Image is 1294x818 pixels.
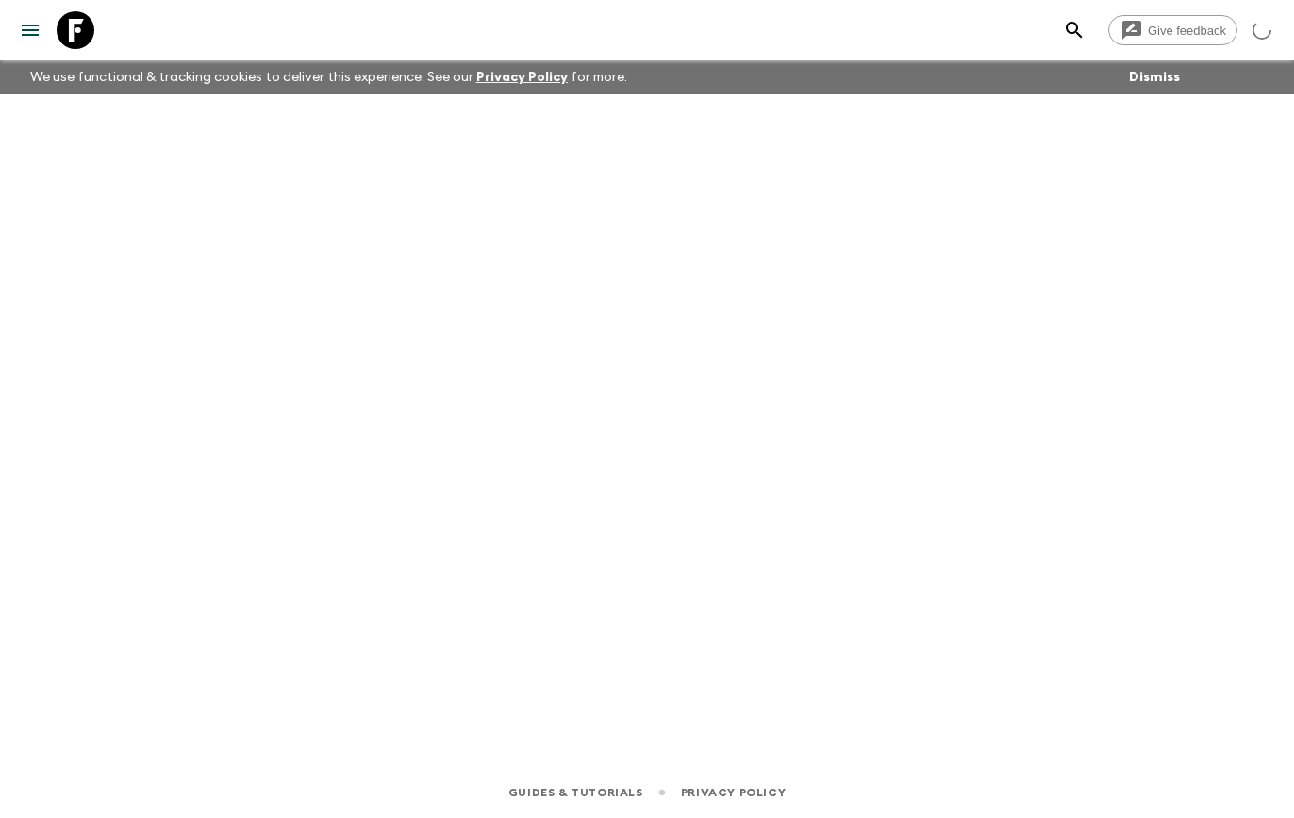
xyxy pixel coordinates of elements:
[681,782,786,803] a: Privacy Policy
[508,782,643,803] a: Guides & Tutorials
[23,60,635,94] p: We use functional & tracking cookies to deliver this experience. See our for more.
[1124,64,1185,91] button: Dismiss
[11,11,49,49] button: menu
[1137,24,1236,38] span: Give feedback
[1055,11,1093,49] button: search adventures
[476,71,568,84] a: Privacy Policy
[1108,15,1237,45] a: Give feedback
